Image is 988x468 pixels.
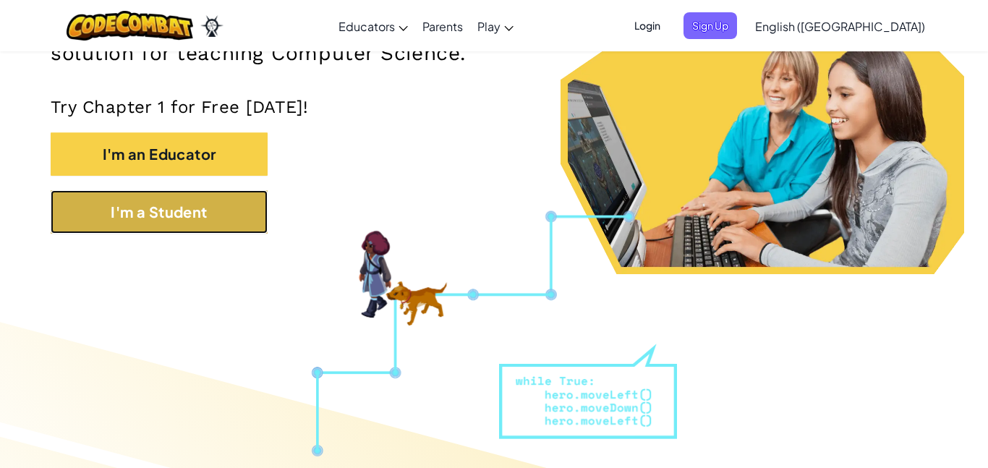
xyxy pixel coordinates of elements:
[51,190,268,234] button: I'm a Student
[748,7,932,46] a: English ([GEOGRAPHIC_DATA])
[51,96,937,118] p: Try Chapter 1 for Free [DATE]!
[470,7,521,46] a: Play
[755,19,925,34] span: English ([GEOGRAPHIC_DATA])
[415,7,470,46] a: Parents
[477,19,501,34] span: Play
[331,7,415,46] a: Educators
[338,19,395,34] span: Educators
[626,12,669,39] button: Login
[67,11,193,41] img: CodeCombat logo
[683,12,737,39] button: Sign Up
[200,15,223,37] img: Ozaria
[51,132,268,176] button: I'm an Educator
